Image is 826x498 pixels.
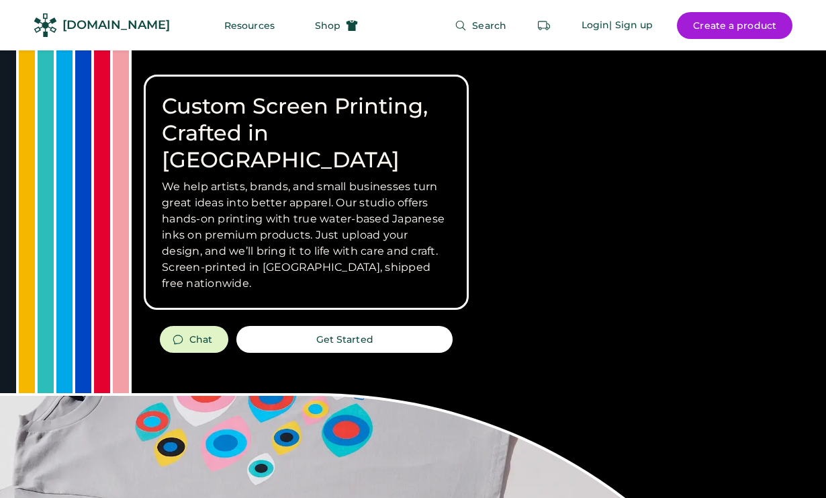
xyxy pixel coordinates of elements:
div: | Sign up [609,19,653,32]
button: Shop [299,12,374,39]
h1: Custom Screen Printing, Crafted in [GEOGRAPHIC_DATA] [162,93,451,173]
button: Search [439,12,522,39]
button: Chat [160,326,228,353]
button: Get Started [236,326,453,353]
button: Retrieve an order [531,12,557,39]
div: [DOMAIN_NAME] [62,17,170,34]
button: Create a product [677,12,792,39]
button: Resources [208,12,291,39]
span: Search [472,21,506,30]
img: Rendered Logo - Screens [34,13,57,37]
div: Login [582,19,610,32]
span: Shop [315,21,340,30]
h3: We help artists, brands, and small businesses turn great ideas into better apparel. Our studio of... [162,179,451,292]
